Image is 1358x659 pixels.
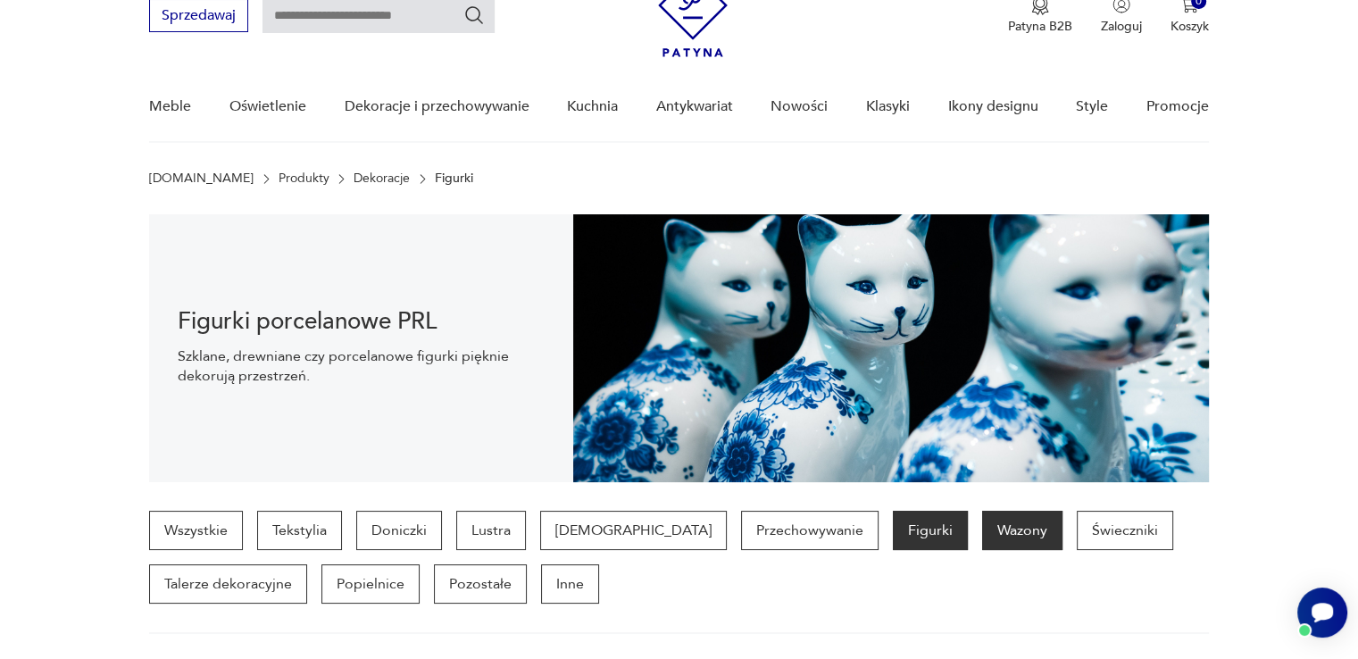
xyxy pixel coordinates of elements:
a: [DEMOGRAPHIC_DATA] [540,511,727,550]
a: Doniczki [356,511,442,550]
a: Popielnice [321,564,420,604]
a: Lustra [456,511,526,550]
a: Dekoracje [354,171,410,186]
a: Przechowywanie [741,511,879,550]
a: Promocje [1146,72,1209,141]
a: Kuchnia [567,72,618,141]
a: Dekoracje i przechowywanie [344,72,529,141]
a: Inne [541,564,599,604]
a: Świeczniki [1077,511,1173,550]
a: Wazony [982,511,1062,550]
p: Koszyk [1171,18,1209,35]
a: Klasyki [866,72,910,141]
img: Figurki vintage [573,214,1209,482]
a: Antykwariat [656,72,733,141]
p: Figurki [435,171,473,186]
a: Nowości [771,72,828,141]
a: Pozostałe [434,564,527,604]
a: Style [1076,72,1108,141]
p: Szklane, drewniane czy porcelanowe figurki pięknie dekorują przestrzeń. [178,346,545,386]
a: [DOMAIN_NAME] [149,171,254,186]
a: Meble [149,72,191,141]
a: Figurki [893,511,968,550]
a: Talerze dekoracyjne [149,564,307,604]
h1: Figurki porcelanowe PRL [178,311,545,332]
button: Szukaj [463,4,485,26]
a: Produkty [279,171,329,186]
a: Tekstylia [257,511,342,550]
a: Ikony designu [947,72,1037,141]
a: Wszystkie [149,511,243,550]
a: Sprzedawaj [149,11,248,23]
iframe: Smartsupp widget button [1297,588,1347,638]
p: Zaloguj [1101,18,1142,35]
a: Oświetlenie [229,72,306,141]
p: Patyna B2B [1008,18,1072,35]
